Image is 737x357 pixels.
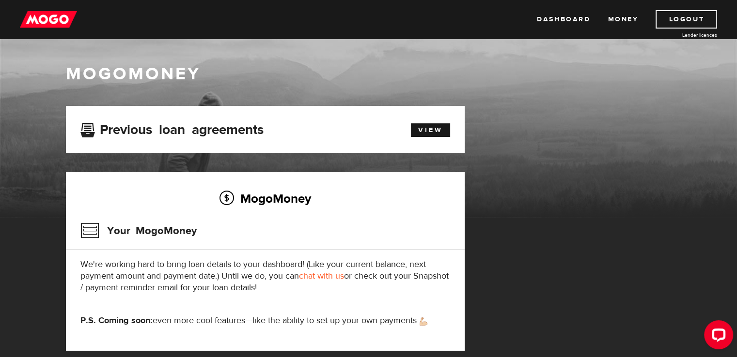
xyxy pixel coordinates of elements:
[80,122,264,134] h3: Previous loan agreements
[299,270,344,282] a: chat with us
[20,10,77,29] img: mogo_logo-11ee424be714fa7cbb0f0f49df9e16ec.png
[420,317,427,326] img: strong arm emoji
[644,31,717,39] a: Lender licences
[80,259,450,294] p: We're working hard to bring loan details to your dashboard! (Like your current balance, next paym...
[66,64,672,84] h1: MogoMoney
[656,10,717,29] a: Logout
[411,123,450,137] a: View
[696,316,737,357] iframe: LiveChat chat widget
[80,188,450,208] h2: MogoMoney
[537,10,590,29] a: Dashboard
[80,315,153,326] strong: P.S. Coming soon:
[80,315,450,327] p: even more cool features—like the ability to set up your own payments
[80,218,197,243] h3: Your MogoMoney
[608,10,638,29] a: Money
